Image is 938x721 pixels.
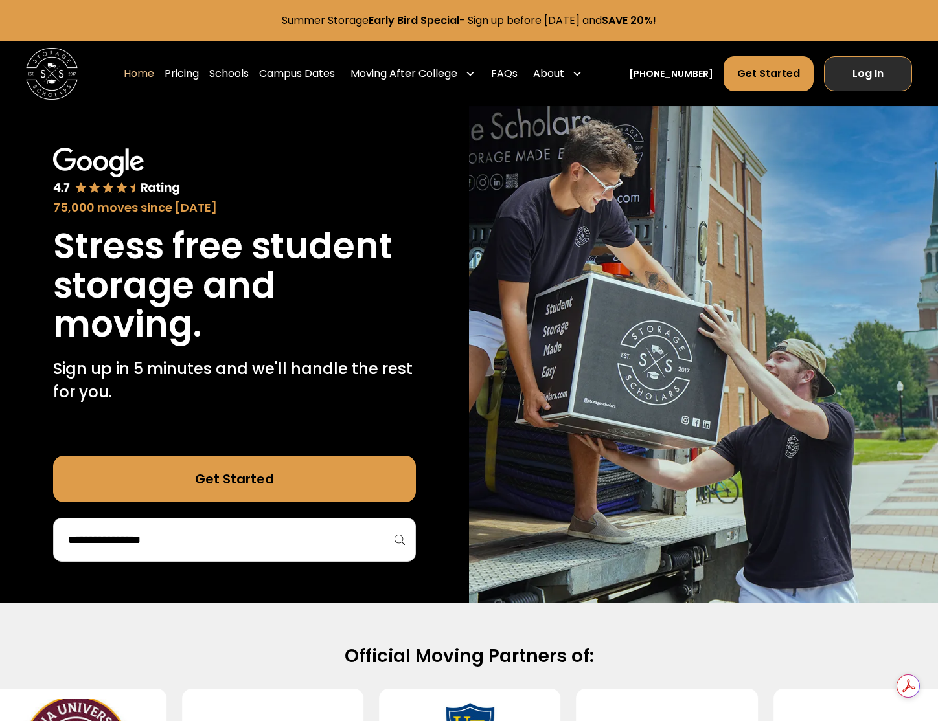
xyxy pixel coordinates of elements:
strong: Early Bird Special [369,13,459,28]
p: Sign up in 5 minutes and we'll handle the rest for you. [53,357,416,404]
a: Log In [824,56,912,91]
h2: Official Moving Partners of: [54,645,884,668]
a: Home [124,56,154,92]
h1: Stress free student storage and moving. [53,227,416,344]
a: Campus Dates [259,56,335,92]
div: Moving After College [345,56,481,92]
img: Storage Scholars main logo [26,48,78,100]
div: Moving After College [350,66,457,82]
a: Pricing [165,56,199,92]
a: Get Started [724,56,814,91]
a: Schools [209,56,249,92]
a: home [26,48,78,100]
div: About [528,56,588,92]
div: 75,000 moves since [DATE] [53,199,416,216]
img: Storage Scholars makes moving and storage easy. [469,106,938,603]
strong: SAVE 20%! [602,13,656,28]
a: [PHONE_NUMBER] [629,67,713,81]
a: Summer StorageEarly Bird Special- Sign up before [DATE] andSAVE 20%! [282,13,656,28]
img: Google 4.7 star rating [53,148,180,196]
a: Get Started [53,456,416,502]
a: FAQs [491,56,518,92]
div: About [533,66,564,82]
